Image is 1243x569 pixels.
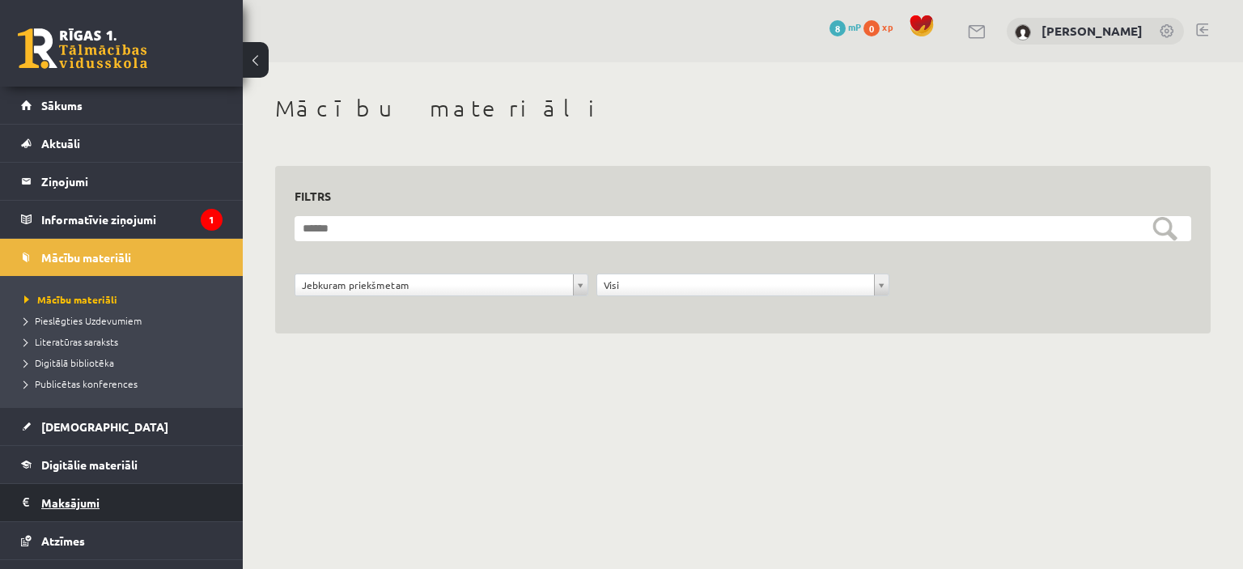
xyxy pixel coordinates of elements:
span: Aktuāli [41,136,80,151]
span: Pieslēgties Uzdevumiem [24,314,142,327]
a: 0 xp [863,20,901,33]
span: Digitālā bibliotēka [24,356,114,369]
a: [PERSON_NAME] [1041,23,1143,39]
a: 8 mP [829,20,861,33]
i: 1 [201,209,223,231]
a: Literatūras saraksts [24,334,227,349]
span: Publicētas konferences [24,377,138,390]
span: Mācību materiāli [24,293,117,306]
a: Aktuāli [21,125,223,162]
span: mP [848,20,861,33]
a: Visi [597,274,889,295]
a: Pieslēgties Uzdevumiem [24,313,227,328]
a: Publicētas konferences [24,376,227,391]
a: Rīgas 1. Tālmācības vidusskola [18,28,147,69]
a: Ziņojumi [21,163,223,200]
span: Sākums [41,98,83,113]
a: Maksājumi [21,484,223,521]
a: Digitālie materiāli [21,446,223,483]
a: Atzīmes [21,522,223,559]
h1: Mācību materiāli [275,95,1211,122]
span: Jebkuram priekšmetam [302,274,566,295]
span: Mācību materiāli [41,250,131,265]
span: Atzīmes [41,533,85,548]
a: Informatīvie ziņojumi1 [21,201,223,238]
h3: Filtrs [295,185,1172,207]
a: Mācību materiāli [21,239,223,276]
legend: Ziņojumi [41,163,223,200]
span: [DEMOGRAPHIC_DATA] [41,419,168,434]
a: [DEMOGRAPHIC_DATA] [21,408,223,445]
span: Visi [604,274,868,295]
span: Digitālie materiāli [41,457,138,472]
a: Jebkuram priekšmetam [295,274,588,295]
a: Sākums [21,87,223,124]
span: xp [882,20,893,33]
legend: Maksājumi [41,484,223,521]
a: Digitālā bibliotēka [24,355,227,370]
span: 8 [829,20,846,36]
span: 0 [863,20,880,36]
legend: Informatīvie ziņojumi [41,201,223,238]
span: Literatūras saraksts [24,335,118,348]
img: Ruslans Ignatovs [1015,24,1031,40]
a: Mācību materiāli [24,292,227,307]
